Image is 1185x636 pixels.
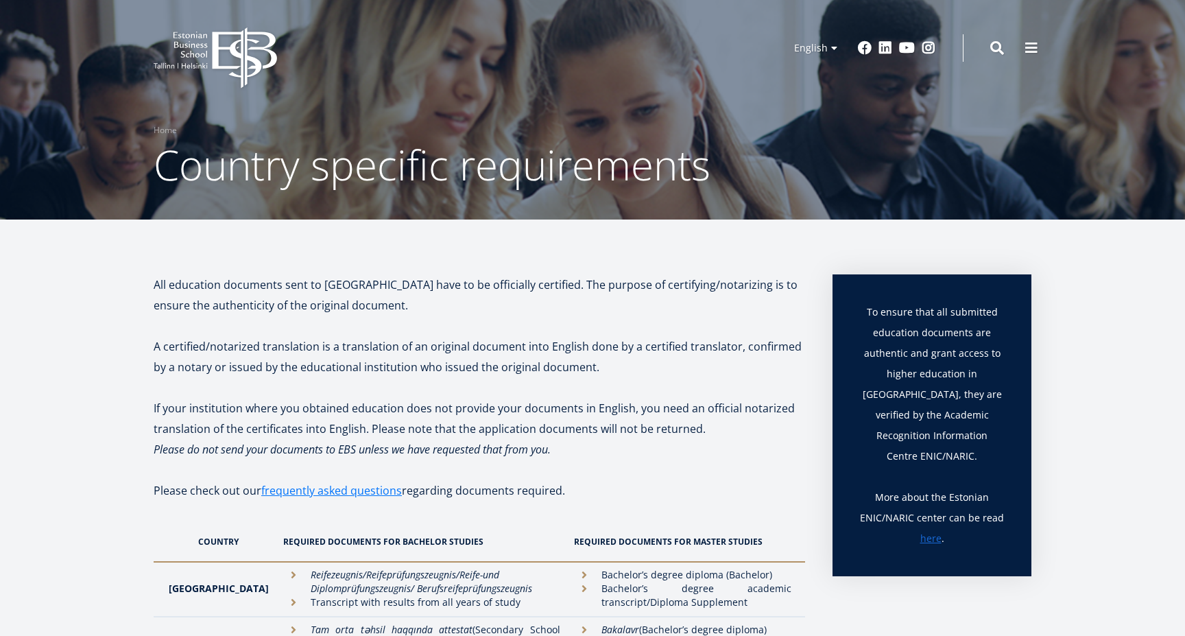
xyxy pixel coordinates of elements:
[154,398,805,439] p: If your institution where you obtained education does not provide your documents in English, you ...
[860,302,1004,487] p: To ensure that all submitted education documents are authentic and grant access to higher educati...
[261,480,402,501] a: frequently asked questions
[601,623,639,636] em: Bakalavr
[154,274,805,316] p: All education documents sent to [GEOGRAPHIC_DATA] have to be officially certified. The purpose of...
[920,528,942,549] a: here
[154,123,177,137] a: Home
[899,41,915,55] a: Youtube
[922,41,935,55] a: Instagram
[858,41,872,55] a: Facebook
[860,487,1004,549] p: More about the Estonian ENIC/NARIC center can be read .
[574,568,791,582] li: Bachelor’s degree diploma (Bachelor)
[154,336,805,377] p: A certified/notarized translation is a translation of an original document into English done by a...
[154,480,805,521] p: Please check out our regarding documents required.
[154,137,710,193] span: Country specific requirements
[311,623,472,636] em: Tam orta təhsil haqqında attestat
[154,442,551,457] em: Please do not send your documents to EBS unless we have requested that from you.
[276,521,567,562] th: Required documents for Bachelor studies
[169,582,269,595] strong: [GEOGRAPHIC_DATA]
[283,596,560,609] li: Transcript with results from all years of study
[567,521,805,562] th: Required documents for Master studies
[574,582,791,609] li: Bachelor’s degree academic transcript/Diploma Supplement
[154,521,276,562] th: Country
[878,41,892,55] a: Linkedin
[311,568,532,595] em: und Diplomprüfungszeugnis/ Berufsreifeprüfungszeugnis
[311,568,483,581] em: Reifezeugnis/Reifeprüfungszeugnis/Reife-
